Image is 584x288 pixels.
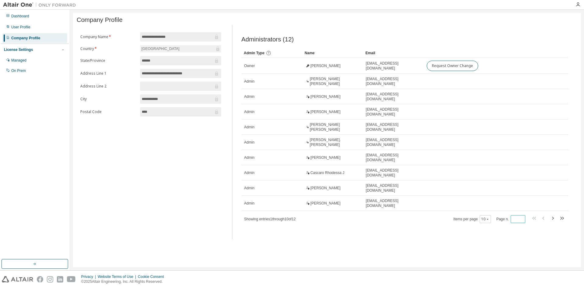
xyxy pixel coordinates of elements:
span: Admin Type [244,51,265,55]
img: facebook.svg [37,276,43,283]
span: [PERSON_NAME] [311,201,341,206]
span: [EMAIL_ADDRESS][DOMAIN_NAME] [366,76,421,86]
span: [EMAIL_ADDRESS][DOMAIN_NAME] [366,92,421,101]
span: [EMAIL_ADDRESS][DOMAIN_NAME] [366,168,421,178]
span: [PERSON_NAME]. [PERSON_NAME] [310,137,360,147]
span: Admin [244,201,255,206]
span: [PERSON_NAME] [PERSON_NAME] [310,76,360,86]
label: City [80,97,137,101]
span: Admin [244,79,255,84]
div: Dashboard [11,14,29,19]
span: Admin [244,155,255,160]
span: Administrators (12) [242,36,294,43]
span: Cascaro Rhodessa J [311,170,344,175]
img: instagram.svg [47,276,53,283]
label: Address Line 1 [80,71,137,76]
span: [EMAIL_ADDRESS][DOMAIN_NAME] [366,183,421,193]
span: Admin [244,125,255,130]
div: User Profile [11,25,30,30]
div: Website Terms of Use [98,274,138,279]
button: Request Owner Change [427,61,478,71]
img: linkedin.svg [57,276,63,283]
div: License Settings [4,47,33,52]
label: Country [80,46,137,51]
span: Showing entries 1 through 10 of 12 [244,217,296,221]
span: Admin [244,94,255,99]
div: On Prem [11,68,26,73]
div: Managed [11,58,26,63]
span: [PERSON_NAME] [PERSON_NAME] [310,122,360,132]
label: Company Name [80,34,137,39]
span: Admin [244,186,255,190]
span: [PERSON_NAME] [311,94,341,99]
div: [GEOGRAPHIC_DATA] [141,45,180,52]
span: [EMAIL_ADDRESS][DOMAIN_NAME] [366,107,421,117]
div: Cookie Consent [138,274,167,279]
span: [PERSON_NAME] [311,63,341,68]
span: [EMAIL_ADDRESS][DOMAIN_NAME] [366,153,421,162]
div: Privacy [81,274,98,279]
span: Admin [244,170,255,175]
label: Postal Code [80,109,137,114]
label: Address Line 2 [80,84,137,89]
div: [GEOGRAPHIC_DATA] [140,45,221,52]
button: 10 [481,217,489,222]
div: Company Profile [11,36,40,41]
span: Company Profile [77,16,123,23]
img: youtube.svg [67,276,76,283]
span: [EMAIL_ADDRESS][DOMAIN_NAME] [366,61,421,71]
span: Owner [244,63,255,68]
span: [PERSON_NAME] [311,186,341,190]
span: Page n. [496,215,525,223]
span: [PERSON_NAME] [311,109,341,114]
img: Altair One [3,2,79,8]
div: Name [305,48,361,58]
img: altair_logo.svg [2,276,33,283]
span: [PERSON_NAME] [311,155,341,160]
span: [EMAIL_ADDRESS][DOMAIN_NAME] [366,137,421,147]
span: [EMAIL_ADDRESS][DOMAIN_NAME] [366,122,421,132]
label: State/Province [80,58,137,63]
span: Admin [244,109,255,114]
span: [EMAIL_ADDRESS][DOMAIN_NAME] [366,198,421,208]
div: Email [366,48,422,58]
p: © 2025 Altair Engineering, Inc. All Rights Reserved. [81,279,168,284]
span: Admin [244,140,255,145]
span: Items per page [454,215,491,223]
